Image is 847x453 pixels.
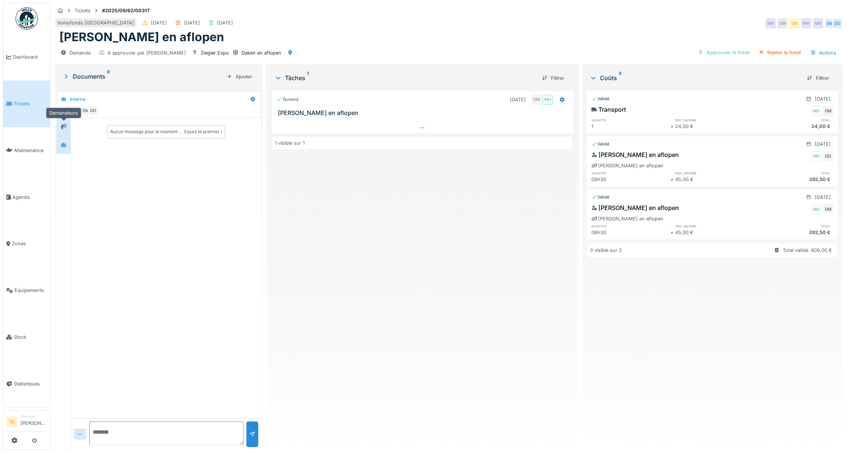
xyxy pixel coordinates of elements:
div: Approuver le ticket [695,47,752,58]
div: Daken en aflopen [242,49,281,56]
div: GM [81,105,91,116]
div: DD [823,151,833,161]
div: Interne [70,96,85,103]
div: [PERSON_NAME] en aflopen [591,215,663,222]
div: MH [765,18,776,29]
div: 292,50 € [754,176,833,183]
div: [DATE] [815,194,831,201]
div: Aucun message pour le moment … Soyez le premier ! [110,128,222,135]
div: Total validé: 609,00 € [783,247,832,254]
div: MH [542,95,553,105]
div: [DATE] [217,19,233,26]
h6: prix unitaire [675,118,754,122]
div: [PERSON_NAME] en aflopen [591,203,679,212]
span: Maintenance [14,147,47,154]
div: 06h30 [591,229,670,236]
div: MH [813,18,823,29]
div: MH [58,105,69,116]
div: Terminé [276,96,299,103]
div: × [670,176,675,183]
span: Zones [12,240,47,247]
h6: quantité [591,118,670,122]
div: GM [825,18,835,29]
div: Tickets [75,7,91,14]
div: [PERSON_NAME] en aflopen [591,162,663,169]
div: Actions [807,47,840,58]
div: GM [531,95,542,105]
div: 24,00 € [675,123,754,130]
div: DD [832,18,843,29]
div: MH [811,106,821,116]
a: Équipements [3,267,50,314]
div: Filtrer [804,73,832,83]
div: SN [789,18,800,29]
div: SN [66,105,76,116]
div: 292,50 € [754,229,833,236]
div: Filtrer [539,73,567,83]
h6: total [754,118,833,122]
li: [PERSON_NAME] [20,414,47,430]
div: GM [777,18,788,29]
h6: prix unitaire [675,224,754,229]
div: × [670,123,675,130]
div: Ziegler Expo [201,49,229,56]
a: Tickets [3,81,50,127]
span: Stock [14,334,47,341]
div: MH [811,204,821,214]
img: Badge_color-CXgf-gQk.svg [16,7,38,30]
div: 06h30 [591,176,670,183]
span: Statistiques [14,380,47,387]
div: À approuver par [PERSON_NAME] [108,49,186,56]
div: DD [88,105,98,116]
div: MH [801,18,811,29]
div: . [296,49,298,56]
a: Stock [3,314,50,361]
div: 45,00 € [675,229,754,236]
div: 24,00 € [754,123,833,130]
div: Demandeurs [46,108,81,118]
sup: 1 [307,73,309,82]
div: Ajouter [224,72,255,82]
div: [PERSON_NAME] en aflopen [591,150,679,159]
li: SL [6,416,17,427]
h6: quantité [591,224,670,229]
div: Demande [69,49,91,56]
div: MH [811,151,821,161]
div: Validé [591,194,610,200]
span: Agenda [12,194,47,201]
a: Agenda [3,174,50,220]
div: Immofonds [GEOGRAPHIC_DATA] [58,19,134,26]
h6: quantité [591,171,670,175]
sup: 3 [618,73,621,82]
div: Tâches [275,73,536,82]
div: [DATE] [151,19,167,26]
strong: #2025/09/62/00317 [99,7,152,14]
h3: [PERSON_NAME] en aflopen [278,109,569,116]
a: Statistiques [3,360,50,407]
div: × [670,229,675,236]
a: Maintenance [3,127,50,174]
div: Validé [591,141,610,147]
div: GM [823,106,833,116]
div: 1 visible sur 1 [275,139,305,147]
div: [DATE] [510,96,526,103]
div: 3 visible sur 3 [590,247,622,254]
div: [DATE] [815,95,831,102]
div: Manager [20,414,47,419]
h1: [PERSON_NAME] en aflopen [59,30,224,44]
a: SL Manager[PERSON_NAME] [6,414,47,431]
div: Documents [62,72,224,81]
span: Équipements [14,287,47,294]
div: GV [73,105,83,116]
a: Dashboard [3,34,50,81]
div: 1 [591,123,670,130]
sup: 0 [107,72,110,81]
div: Transport [591,105,626,114]
div: GM [823,204,833,214]
div: [DATE] [184,19,200,26]
div: 45,00 € [675,176,754,183]
h6: total [754,224,833,229]
div: [DATE] [815,141,831,148]
div: Rejeter le ticket [755,47,804,58]
div: Validé [591,96,610,102]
